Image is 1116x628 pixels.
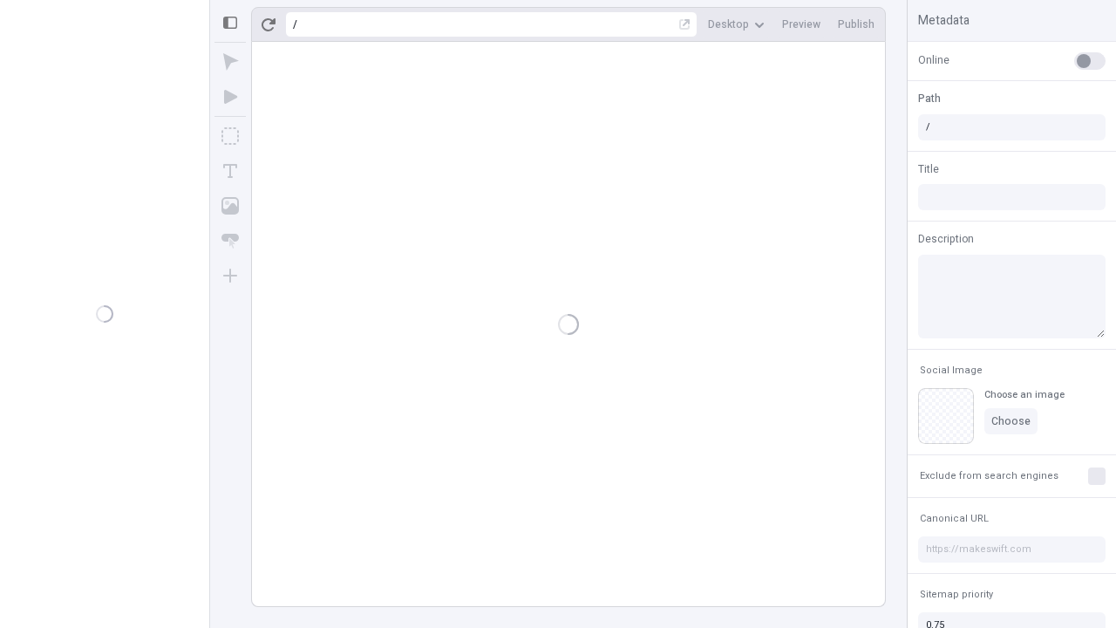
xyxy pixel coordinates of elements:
button: Box [214,120,246,152]
button: Exclude from search engines [916,466,1062,487]
button: Canonical URL [916,509,992,529]
span: Publish [838,17,874,31]
span: Social Image [920,364,983,377]
span: Online [918,52,949,68]
button: Sitemap priority [916,584,997,605]
button: Social Image [916,360,986,381]
span: Canonical URL [920,512,989,525]
span: Sitemap priority [920,588,993,601]
button: Image [214,190,246,222]
button: Desktop [701,11,772,38]
span: Title [918,161,939,177]
div: Choose an image [984,388,1065,401]
span: Choose [991,414,1031,428]
span: Path [918,91,941,106]
span: Description [918,231,974,247]
button: Button [214,225,246,256]
button: Choose [984,408,1038,434]
span: Exclude from search engines [920,469,1058,482]
button: Preview [775,11,827,38]
div: / [293,17,297,31]
button: Publish [831,11,881,38]
span: Desktop [708,17,749,31]
input: https://makeswift.com [918,536,1106,563]
span: Preview [782,17,820,31]
button: Text [214,155,246,187]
